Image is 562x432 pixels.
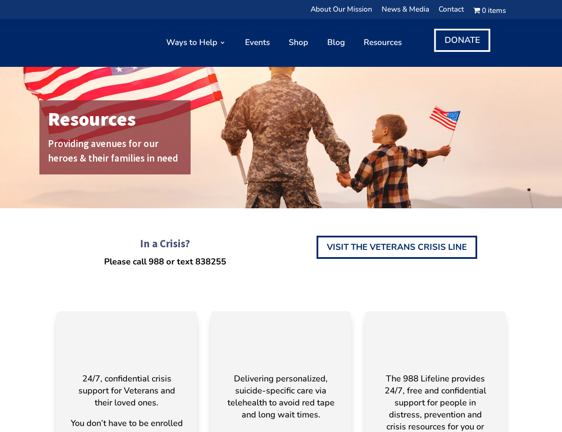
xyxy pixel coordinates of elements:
a: Cart0 items [473,6,506,17]
a: Resources [364,23,402,62]
strong: Please call 988 or text 838255 [104,256,226,267]
a: News & Media [382,6,429,17]
a: Blog [327,23,345,62]
a: Shop [289,23,308,62]
span: 0 items [482,8,506,14]
a: About Our Mission [311,6,372,17]
span: Providing avenues for our heroes & their fam [48,137,158,165]
h1: Resources [48,105,187,138]
p: Delivering personalized, suicide-specific care via telehealth to avoid red tape and long wait times. [224,373,338,429]
a: Ways to Help [166,23,226,62]
a: Contact [439,6,464,17]
a: Visit the Veterans Crisis Line [317,236,477,259]
a: DONATE [434,29,490,52]
a: Events [245,23,270,62]
span: ilies in need [128,152,178,164]
strong: In a Crisis? [140,237,190,250]
i: Cart [473,6,482,15]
